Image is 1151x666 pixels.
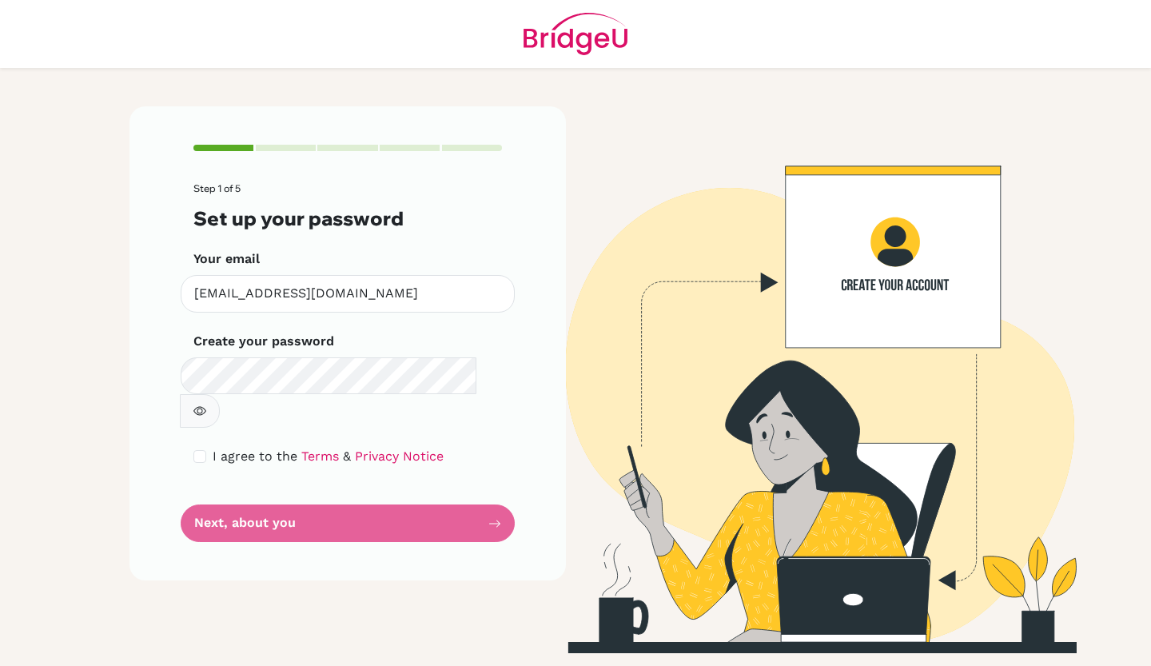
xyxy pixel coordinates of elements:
span: Step 1 of 5 [193,182,241,194]
span: & [343,449,351,464]
input: Insert your email* [181,275,515,313]
a: Terms [301,449,339,464]
label: Your email [193,249,260,269]
a: Privacy Notice [355,449,444,464]
span: I agree to the [213,449,297,464]
label: Create your password [193,332,334,351]
h3: Set up your password [193,207,502,230]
